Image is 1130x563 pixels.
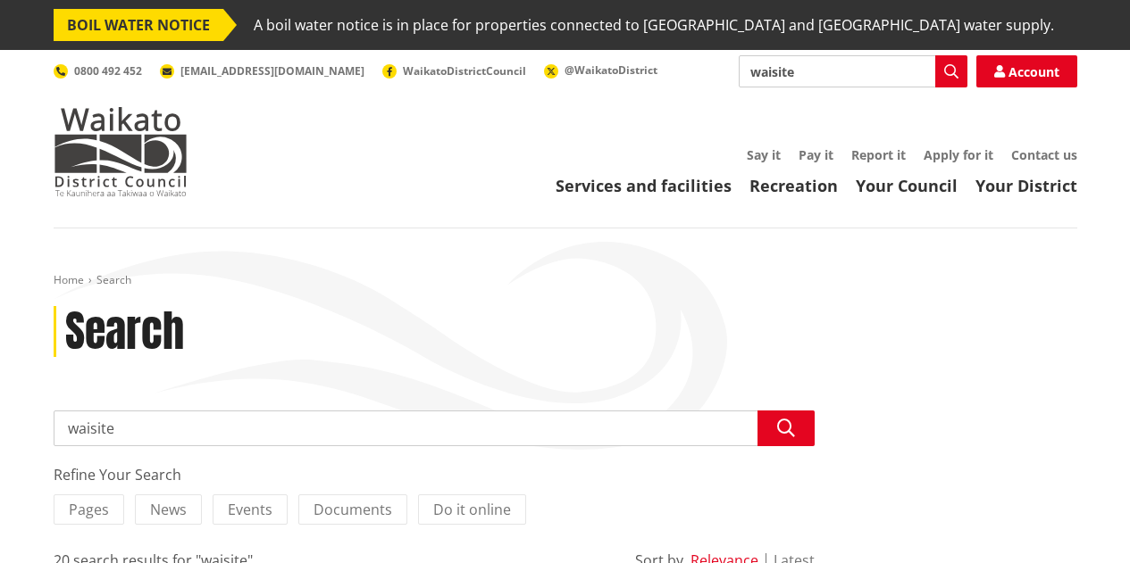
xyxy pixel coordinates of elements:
span: Events [228,500,272,519]
input: Search input [739,55,967,87]
a: Say it [747,146,781,163]
span: WaikatoDistrictCouncil [403,63,526,79]
a: Account [976,55,1077,87]
span: Search [96,272,131,287]
nav: breadcrumb [54,273,1077,288]
a: Pay it [799,146,833,163]
a: WaikatoDistrictCouncil [382,63,526,79]
div: Refine Your Search [54,464,815,485]
span: A boil water notice is in place for properties connected to [GEOGRAPHIC_DATA] and [GEOGRAPHIC_DAT... [254,9,1054,41]
img: Waikato District Council - Te Kaunihera aa Takiwaa o Waikato [54,107,188,196]
a: Home [54,272,84,287]
h1: Search [65,306,184,358]
a: Report it [851,146,906,163]
span: Documents [314,500,392,519]
a: Services and facilities [556,175,732,196]
a: @WaikatoDistrict [544,62,657,78]
span: Do it online [433,500,511,519]
a: [EMAIL_ADDRESS][DOMAIN_NAME] [160,63,364,79]
a: 0800 492 452 [54,63,142,79]
input: Search input [54,410,815,446]
span: News [150,500,187,519]
span: BOIL WATER NOTICE [54,9,223,41]
span: Pages [69,500,109,519]
a: Contact us [1011,146,1077,163]
a: Recreation [749,175,838,196]
span: [EMAIL_ADDRESS][DOMAIN_NAME] [180,63,364,79]
a: Your District [975,175,1077,196]
a: Apply for it [924,146,993,163]
a: Your Council [856,175,958,196]
span: @WaikatoDistrict [565,62,657,78]
span: 0800 492 452 [74,63,142,79]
